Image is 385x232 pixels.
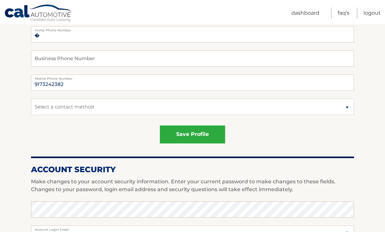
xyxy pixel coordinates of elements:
[160,125,225,143] button: save profile
[31,165,354,174] h2: Account Security
[31,75,354,91] input: Mobile Phone Number
[31,75,354,80] label: Mobile Phone Number
[31,50,354,67] input: Business Phone Number
[31,225,354,231] label: Account Login Email
[31,26,354,31] label: Home Phone Number
[31,26,354,42] input: Home Phone Number
[338,8,349,19] a: FAQ's
[31,178,354,193] p: Make changes to your account security information. Enter your current password to make changes to...
[4,4,73,23] a: Cal Automotive
[291,8,319,19] a: Dashboard
[363,8,381,19] a: Logout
